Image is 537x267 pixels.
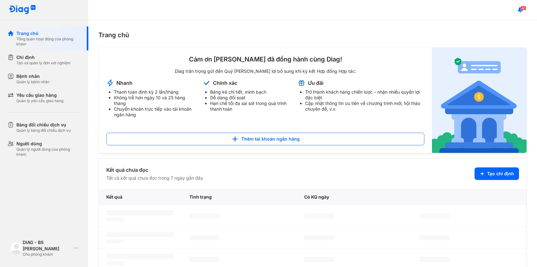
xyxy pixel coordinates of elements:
[432,48,527,153] img: account-announcement
[419,213,450,218] span: ‌
[189,213,220,218] span: ‌
[182,189,297,205] div: Tình trạng
[419,257,450,262] span: ‌
[114,106,195,118] li: Chuyển khoản trực tiếp vào tài khoản ngân hàng
[10,242,23,254] img: logo
[9,5,36,15] img: logo
[106,68,424,74] div: Diag trân trọng gửi đến Quý [PERSON_NAME] lợi bổ sung khi ký kết Hợp đồng Hợp tác:
[116,79,133,86] div: Nhanh
[210,101,290,112] li: Hạn chế tối đa sai sót trong quá trình thanh toán
[210,95,290,101] li: Dễ dàng đối soát
[106,175,203,181] div: Tất cả kết quả chưa đọc trong 7 ngày gần đây
[106,166,203,174] div: Kết quả chưa đọc
[106,133,424,145] button: Thêm tài khoản ngân hàng
[189,257,220,262] span: ‌
[106,210,174,215] span: ‌
[106,79,114,87] img: account-announcement
[16,141,81,147] div: Người dùng
[298,79,305,87] img: account-announcement
[106,218,124,222] span: ‌
[305,89,424,101] li: Trở thành khách hàng chiến lược – nhận nhiều quyền lợi đặc biệt
[297,189,411,205] div: Có KQ ngày
[16,79,50,84] div: Quản lý bệnh nhân
[106,55,424,63] div: Cảm ơn [PERSON_NAME] đã đồng hành cùng Diag!
[213,79,237,86] div: Chính xác
[99,189,182,205] div: Kết quả
[16,128,71,133] div: Quản lý bảng đối chiếu dịch vụ
[16,92,63,98] div: Yêu cầu giao hàng
[304,213,334,218] span: ‌
[475,167,519,180] button: Tạo chỉ định
[419,235,450,240] span: ‌
[305,101,424,112] li: Cập nhật thông tin ưu tiên về chương trình mới, hội thảo chuyên đề, v.v.
[23,252,72,257] div: Chủ phòng khám
[487,171,514,177] span: Tạo chỉ định
[106,254,174,259] span: ‌
[308,79,323,86] div: Ưu đãi
[23,239,72,252] div: DIAG - BS [PERSON_NAME]
[203,79,210,87] img: account-announcement
[304,257,334,262] span: ‌
[16,98,63,103] div: Quản lý yêu cầu giao hàng
[304,235,334,240] span: ‌
[16,54,71,61] div: Chỉ định
[114,89,195,95] li: Thanh toán định kỳ 2 lần/tháng
[16,61,71,66] div: Tạo và quản lý đơn xét nghiệm
[98,30,527,40] div: Trang chủ
[521,6,526,10] span: 40
[16,147,81,157] div: Quản lý người dùng của phòng khám
[16,73,50,79] div: Bệnh nhân
[106,240,124,243] span: ‌
[16,122,71,128] div: Bảng đối chiếu dịch vụ
[114,95,195,106] li: Không trễ hơn ngày 10 và 25 hàng tháng
[16,30,81,37] div: Trang chủ
[106,261,124,265] span: ‌
[189,235,220,240] span: ‌
[106,232,174,237] span: ‌
[16,37,81,47] div: Tổng quan hoạt động của phòng khám
[210,89,290,95] li: Bảng kê chi tiết, minh bạch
